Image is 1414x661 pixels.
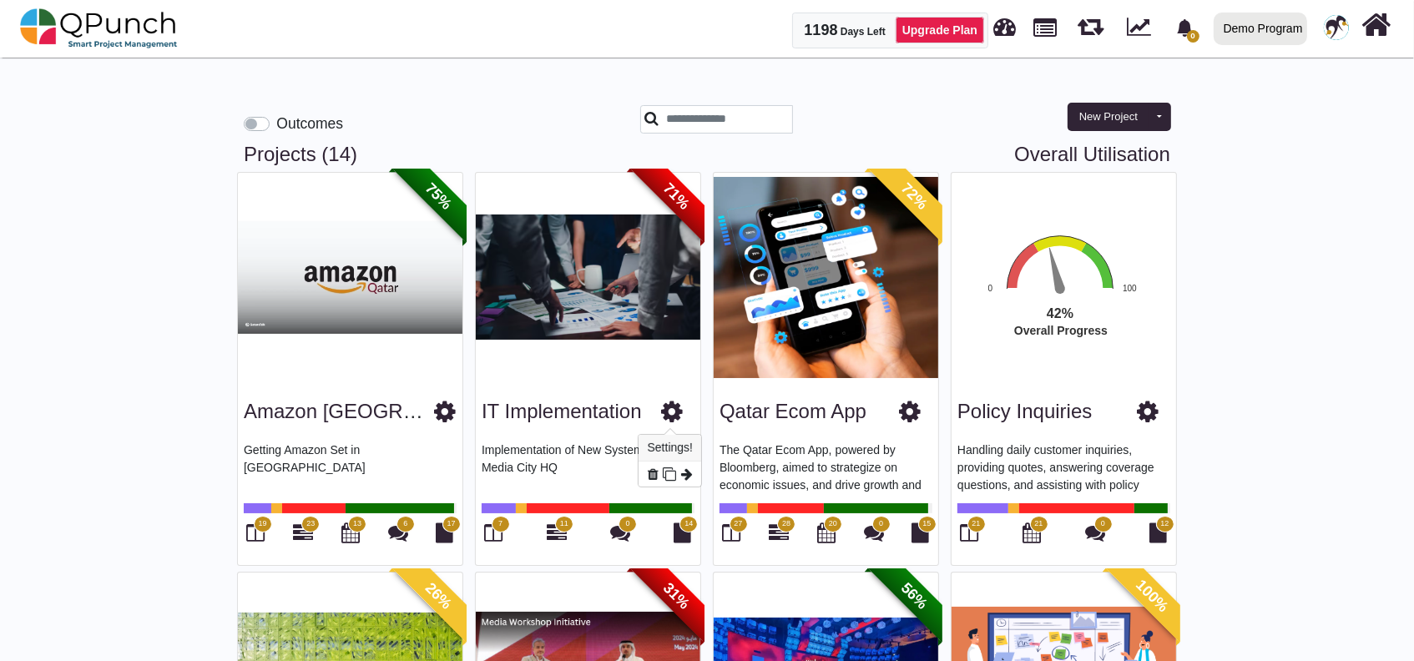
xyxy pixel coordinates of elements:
[879,518,883,530] span: 0
[1314,1,1359,54] a: avatar
[293,522,313,542] i: Gantt
[244,143,1170,167] h3: Projects (14)
[498,518,502,530] span: 7
[972,518,980,530] span: 21
[630,550,723,643] span: 31%
[947,233,1206,388] svg: Interactive chart
[957,400,1092,424] h3: Policy Inquiries
[276,113,343,134] label: Outcomes
[961,522,979,542] i: Board
[1078,8,1103,36] span: Sprints
[804,22,837,38] span: 1198
[560,518,568,530] span: 11
[769,529,789,542] a: 28
[630,150,723,243] span: 71%
[912,522,930,542] i: Document Library
[1068,103,1149,131] button: New Project
[392,150,485,243] span: 75%
[1206,1,1314,56] a: Demo Program
[723,522,741,542] i: Board
[306,518,315,530] span: 23
[720,442,932,492] p: The Qatar Ecom App, powered by Bloomberg, aimed to strategize on economic issues, and drive growt...
[720,400,866,422] a: Qatar Ecom App
[829,518,837,530] span: 20
[864,522,884,542] i: Punch Discussions
[244,400,532,422] a: Amazon [GEOGRAPHIC_DATA]
[1150,522,1168,542] i: Document Library
[388,522,408,542] i: Punch Discussions
[674,522,691,542] i: Document Library
[684,518,693,530] span: 14
[610,522,630,542] i: Punch Discussions
[681,467,693,481] i: More Settings
[1362,9,1391,41] i: Home
[957,400,1092,422] a: Policy Inquiries
[922,518,931,530] span: 15
[720,400,866,424] h3: Qatar Ecom App
[1166,1,1207,53] a: bell fill0
[482,400,642,422] a: IT Implementation
[1101,518,1105,530] span: 0
[734,518,742,530] span: 27
[353,518,361,530] span: 13
[1123,285,1137,294] text: 100
[547,522,567,542] i: Roadmap
[1023,522,1042,542] i: Calendar
[994,10,1017,35] span: Dashboard
[663,467,676,481] i: Copy
[1170,13,1199,43] div: Notification
[244,442,457,492] p: Getting Amazon Set in [GEOGRAPHIC_DATA]
[896,17,984,43] a: Upgrade Plan
[244,400,434,424] h3: Amazon Qatar
[1324,15,1349,40] img: avatar
[626,518,630,530] span: 0
[1014,324,1108,337] text: Overall Progress
[1106,550,1199,643] span: 100%
[868,150,961,243] span: 72%
[1014,143,1170,167] a: Overall Utilisation
[20,3,178,53] img: qpunch-sp.fa6292f.png
[782,518,790,530] span: 28
[293,529,313,542] a: 23
[482,442,694,492] p: Implementation of New Systems to Media City HQ
[769,522,789,542] i: Gantt
[1224,14,1303,43] div: Demo Program
[1034,518,1043,530] span: 21
[648,467,659,481] i: Delete
[1187,30,1199,43] span: 0
[258,518,266,530] span: 19
[988,285,993,294] text: 0
[1176,19,1194,37] svg: bell fill
[1324,15,1349,40] span: Demo Support
[341,522,360,542] i: Calendar
[639,435,701,462] h3: Settings!
[247,522,265,542] i: Board
[482,400,642,424] h3: IT Implementation
[1086,522,1106,542] i: Punch Discussions
[817,522,836,542] i: Calendar
[392,550,485,643] span: 26%
[547,529,567,542] a: 11
[1160,518,1169,530] span: 12
[868,550,961,643] span: 56%
[1119,1,1166,56] div: Dynamic Report
[841,26,886,38] span: Days Left
[437,522,454,542] i: Document Library
[957,442,1170,492] p: Handling daily customer inquiries, providing quotes, answering coverage questions, and assisting ...
[485,522,503,542] i: Board
[1047,306,1073,320] text: 42%
[403,518,407,530] span: 6
[1034,11,1058,37] span: Projects
[947,233,1206,388] div: Overall Progress. Highcharts interactive chart.
[447,518,455,530] span: 17
[1045,247,1065,290] path: 42 %. Speed.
